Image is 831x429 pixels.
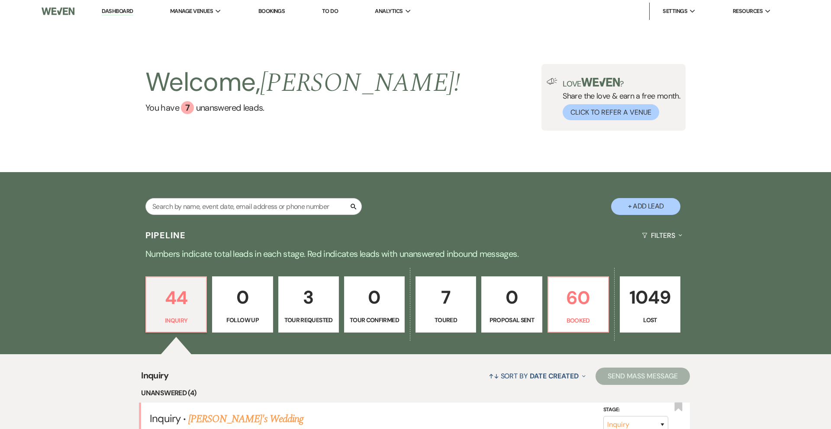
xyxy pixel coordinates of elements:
[141,369,168,387] span: Inquiry
[563,78,680,88] p: Love ?
[554,316,603,325] p: Booked
[42,2,74,20] img: Weven Logo
[145,276,207,333] a: 44Inquiry
[284,315,333,325] p: Tour Requested
[350,315,399,325] p: Tour Confirmed
[487,283,536,312] p: 0
[611,198,680,215] button: + Add Lead
[141,387,689,399] li: Unanswered (4)
[557,78,680,120] div: Share the love & earn a free month.
[375,7,403,16] span: Analytics
[547,78,557,85] img: loud-speaker-illustration.svg
[415,276,476,333] a: 7Toured
[181,101,194,114] div: 7
[596,368,690,385] button: Send Mass Message
[489,371,499,381] span: ↑↓
[554,283,603,312] p: 60
[258,7,285,15] a: Bookings
[104,247,727,261] p: Numbers indicate total leads in each stage. Red indicates leads with unanswered inbound messages.
[151,283,201,312] p: 44
[620,276,680,333] a: 1049Lost
[322,7,338,15] a: To Do
[733,7,763,16] span: Resources
[485,365,589,387] button: Sort By Date Created
[218,315,267,325] p: Follow Up
[145,229,186,241] h3: Pipeline
[284,283,333,312] p: 3
[625,283,675,312] p: 1049
[350,283,399,312] p: 0
[625,315,675,325] p: Lost
[278,276,339,333] a: 3Tour Requested
[603,405,668,415] label: Stage:
[563,104,659,120] button: Click to Refer a Venue
[487,315,536,325] p: Proposal Sent
[218,283,267,312] p: 0
[663,7,687,16] span: Settings
[170,7,213,16] span: Manage Venues
[102,7,133,16] a: Dashboard
[188,411,303,427] a: [PERSON_NAME]'s Wedding
[638,224,686,247] button: Filters
[260,63,460,103] span: [PERSON_NAME] !
[421,315,470,325] p: Toured
[145,198,362,215] input: Search by name, event date, email address or phone number
[212,276,273,333] a: 0Follow Up
[421,283,470,312] p: 7
[581,78,620,86] img: weven-logo-green.svg
[530,371,579,381] span: Date Created
[548,276,609,333] a: 60Booked
[344,276,405,333] a: 0Tour Confirmed
[145,64,460,101] h2: Welcome,
[151,316,201,325] p: Inquiry
[150,412,180,425] span: Inquiry
[481,276,542,333] a: 0Proposal Sent
[145,101,460,114] a: You have 7 unanswered leads.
